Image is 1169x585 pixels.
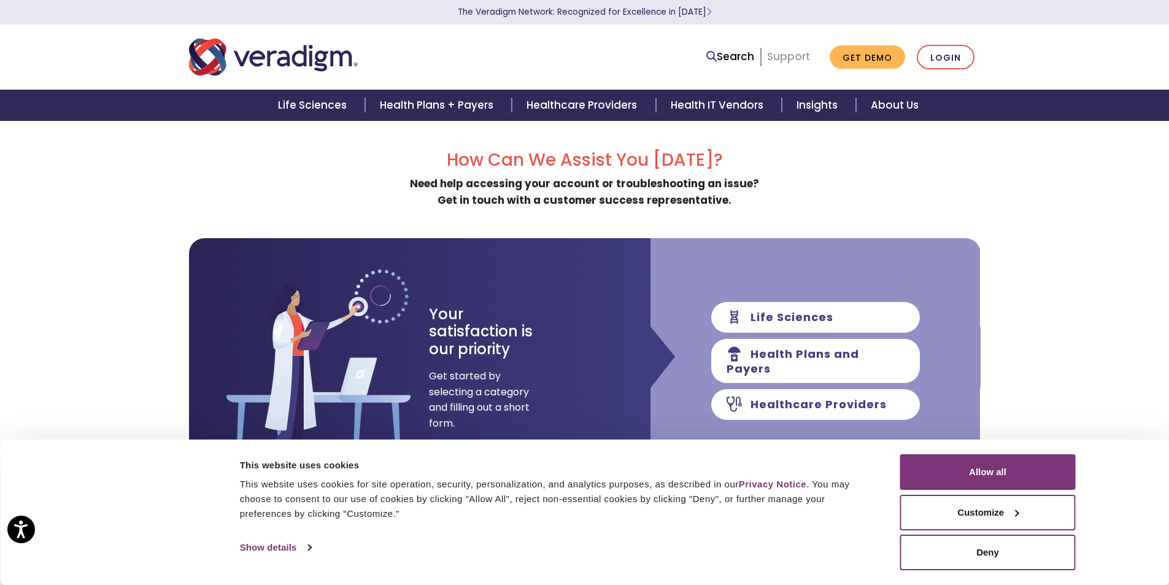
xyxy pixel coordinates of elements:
[782,90,856,121] a: Insights
[365,90,512,121] a: Health Plans + Payers
[263,90,365,121] a: Life Sciences
[856,90,933,121] a: About Us
[656,90,782,121] a: Health IT Vendors
[917,45,974,70] a: Login
[458,6,712,18] a: The Veradigm Network: Recognized for Excellence in [DATE]Learn More
[429,368,530,431] span: Get started by selecting a category and filling out a short form.
[189,150,981,171] h2: How Can We Assist You [DATE]?
[706,6,712,18] span: Learn More
[189,37,358,77] img: Veradigm logo
[900,535,1076,570] button: Deny
[739,479,806,489] a: Privacy Notice
[240,538,311,557] a: Show details
[900,454,1076,490] button: Allow all
[830,45,905,69] a: Get Demo
[900,495,1076,530] button: Customize
[706,48,754,65] a: Search
[240,458,873,473] div: This website uses cookies
[429,306,555,358] h3: Your satisfaction is our priority
[933,497,1154,570] iframe: Drift Chat Widget
[767,49,810,64] a: Support
[512,90,655,121] a: Healthcare Providers
[240,477,873,521] div: This website uses cookies for site operation, security, personalization, and analytics purposes, ...
[410,176,759,207] strong: Need help accessing your account or troubleshooting an issue? Get in touch with a customer succes...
